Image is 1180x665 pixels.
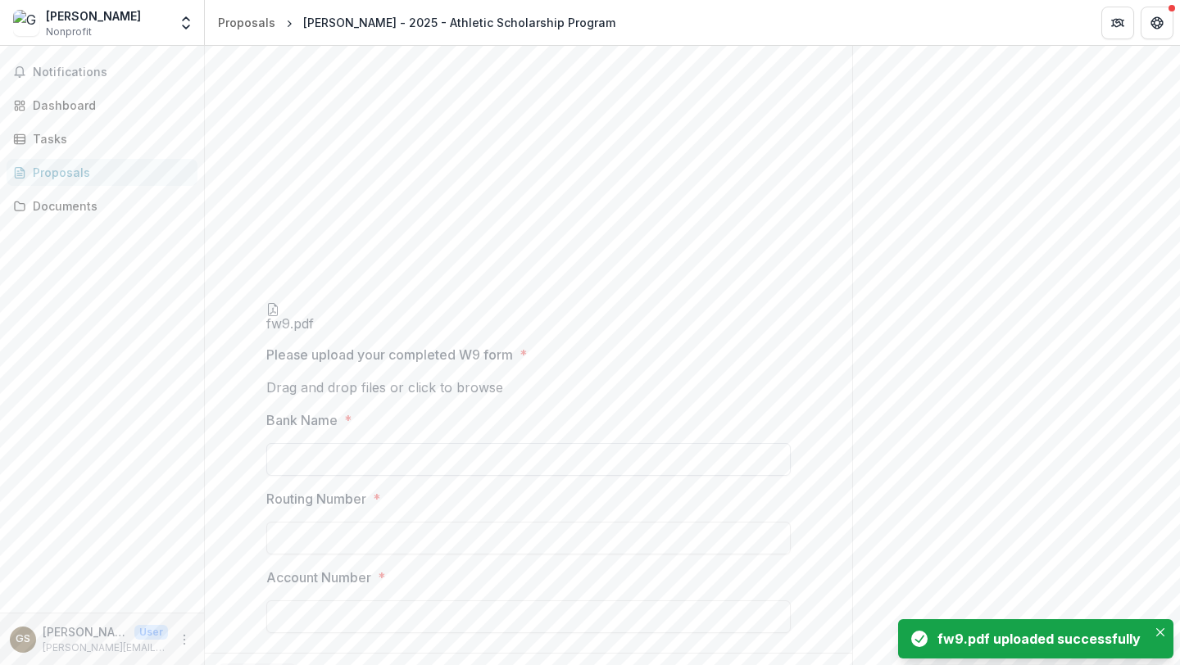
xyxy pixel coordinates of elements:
div: Proposals [33,164,184,181]
button: Close [1150,622,1170,642]
p: User [134,625,168,640]
span: Nonprofit [46,25,92,39]
p: Drag and drop files or [266,378,503,397]
a: Dashboard [7,92,197,119]
img: George Steffey [13,10,39,36]
a: Proposals [7,159,197,186]
p: Please upload your completed W9 form [266,345,513,364]
a: Proposals [211,11,282,34]
button: Partners [1101,7,1134,39]
div: Proposals [218,14,275,31]
span: click to browse [408,379,503,396]
button: Get Help [1141,7,1173,39]
div: fw9.pdf uploaded successfully [937,629,1141,649]
div: [PERSON_NAME] [46,7,141,25]
div: [PERSON_NAME] - 2025 - Athletic Scholarship Program [303,14,615,31]
span: fw9.pdf [266,316,791,332]
button: Open entity switcher [175,7,197,39]
span: Notifications [33,66,191,79]
div: Documents [33,197,184,215]
button: Notifications [7,59,197,85]
div: Notifications-bottom-right [892,613,1180,665]
p: Routing Number [266,489,366,509]
p: [PERSON_NAME] [43,623,128,640]
p: Account Number [266,568,371,587]
a: Documents [7,192,197,219]
div: Tasks [33,130,184,147]
div: Dashboard [33,97,184,114]
button: More [175,630,194,649]
nav: breadcrumb [211,11,622,34]
div: George Steffey [16,634,30,645]
a: Tasks [7,125,197,152]
p: [PERSON_NAME][EMAIL_ADDRESS][PERSON_NAME][DOMAIN_NAME] [43,640,168,655]
p: Bank Name [266,410,338,430]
